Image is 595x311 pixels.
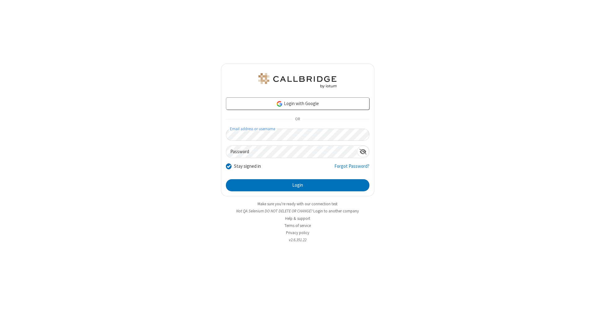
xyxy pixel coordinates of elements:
img: QA Selenium DO NOT DELETE OR CHANGE [257,73,338,88]
a: Make sure you're ready with our connection test [258,201,337,207]
li: v2.6.351.22 [221,237,374,243]
button: Login [226,179,369,192]
a: Help & support [285,216,310,221]
div: Show password [357,146,369,157]
a: Privacy policy [286,230,309,235]
a: Terms of service [284,223,311,228]
label: Stay signed in [234,163,261,170]
button: Login to another company [313,208,359,214]
a: Login with Google [226,97,369,110]
span: OR [293,115,302,124]
img: google-icon.png [276,100,283,107]
a: Forgot Password? [334,163,369,175]
li: Not QA Selenium DO NOT DELETE OR CHANGE? [221,208,374,214]
iframe: Chat [580,295,590,307]
input: Email address or username [226,129,369,141]
input: Password [226,146,357,158]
